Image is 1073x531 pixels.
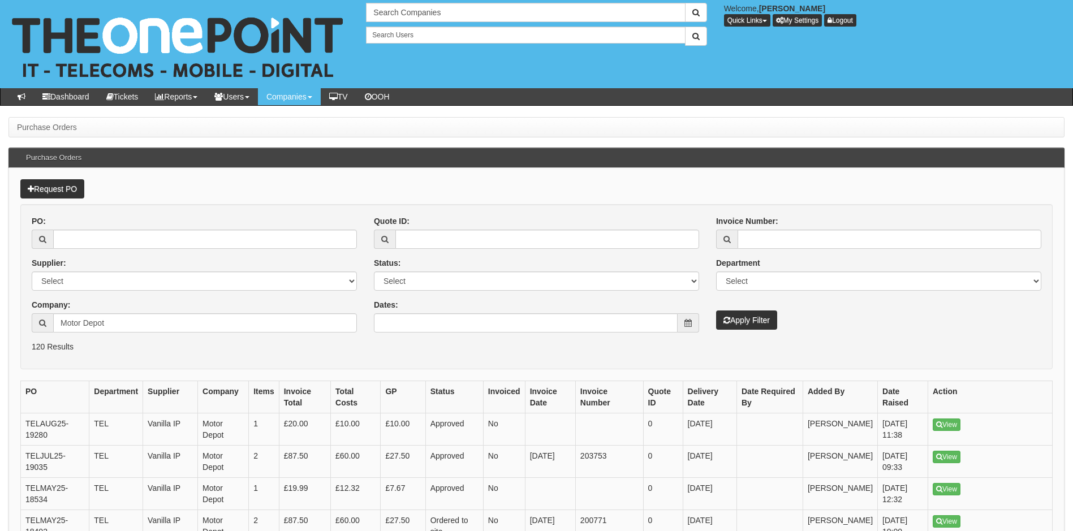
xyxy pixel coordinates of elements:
td: [DATE] 12:32 [878,478,928,510]
td: TELAUG25-19280 [21,413,89,446]
td: £60.00 [331,446,381,478]
th: Invoice Total [279,381,330,413]
a: Reports [146,88,206,105]
td: 0 [643,413,683,446]
th: Supplier [143,381,198,413]
th: GP [381,381,425,413]
a: My Settings [773,14,822,27]
td: No [483,478,525,510]
td: 1 [249,478,279,510]
td: [DATE] [683,446,736,478]
td: £10.00 [381,413,425,446]
td: [DATE] 11:38 [878,413,928,446]
td: Approved [425,413,483,446]
input: Search Users [366,27,685,44]
td: 0 [643,478,683,510]
td: Motor Depot [198,478,249,510]
td: No [483,446,525,478]
td: £19.99 [279,478,330,510]
th: Date Raised [878,381,928,413]
td: TEL [89,413,143,446]
td: Vanilla IP [143,478,198,510]
td: [DATE] [683,413,736,446]
label: Quote ID: [374,215,410,227]
a: View [933,483,960,495]
td: [DATE] 09:33 [878,446,928,478]
li: Purchase Orders [17,122,77,133]
td: TELMAY25-18534 [21,478,89,510]
th: Items [249,381,279,413]
a: View [933,515,960,528]
b: [PERSON_NAME] [759,4,825,13]
th: Invoiced [483,381,525,413]
td: [PERSON_NAME] [803,446,877,478]
p: 120 Results [32,341,1041,352]
td: £20.00 [279,413,330,446]
a: View [933,451,960,463]
a: Tickets [98,88,147,105]
a: Logout [824,14,856,27]
td: TELJUL25-19035 [21,446,89,478]
th: Total Costs [331,381,381,413]
td: [DATE] [525,446,575,478]
button: Quick Links [724,14,770,27]
label: Department [716,257,760,269]
td: No [483,413,525,446]
td: £12.32 [331,478,381,510]
td: 203753 [575,446,643,478]
td: £7.67 [381,478,425,510]
a: TV [321,88,356,105]
td: Vanilla IP [143,413,198,446]
th: PO [21,381,89,413]
button: Apply Filter [716,310,777,330]
th: Department [89,381,143,413]
th: Action [928,381,1053,413]
td: 1 [249,413,279,446]
td: Approved [425,478,483,510]
label: Status: [374,257,400,269]
th: Date Required By [737,381,803,413]
td: Motor Depot [198,413,249,446]
td: TEL [89,478,143,510]
a: Request PO [20,179,84,198]
label: Supplier: [32,257,66,269]
td: Approved [425,446,483,478]
th: Invoice Date [525,381,575,413]
td: £87.50 [279,446,330,478]
td: TEL [89,446,143,478]
th: Delivery Date [683,381,736,413]
div: Welcome, [716,3,1073,27]
label: PO: [32,215,46,227]
label: Invoice Number: [716,215,778,227]
td: [PERSON_NAME] [803,478,877,510]
a: View [933,418,960,431]
td: 2 [249,446,279,478]
label: Company: [32,299,70,310]
td: [PERSON_NAME] [803,413,877,446]
th: Quote ID [643,381,683,413]
td: Motor Depot [198,446,249,478]
td: 0 [643,446,683,478]
th: Invoice Number [575,381,643,413]
td: £27.50 [381,446,425,478]
a: Users [206,88,258,105]
a: OOH [356,88,398,105]
a: Dashboard [34,88,98,105]
th: Status [425,381,483,413]
h3: Purchase Orders [20,148,87,167]
a: Companies [258,88,321,105]
input: Search Companies [366,3,685,22]
label: Dates: [374,299,398,310]
td: £10.00 [331,413,381,446]
th: Added By [803,381,877,413]
td: [DATE] [683,478,736,510]
th: Company [198,381,249,413]
td: Vanilla IP [143,446,198,478]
